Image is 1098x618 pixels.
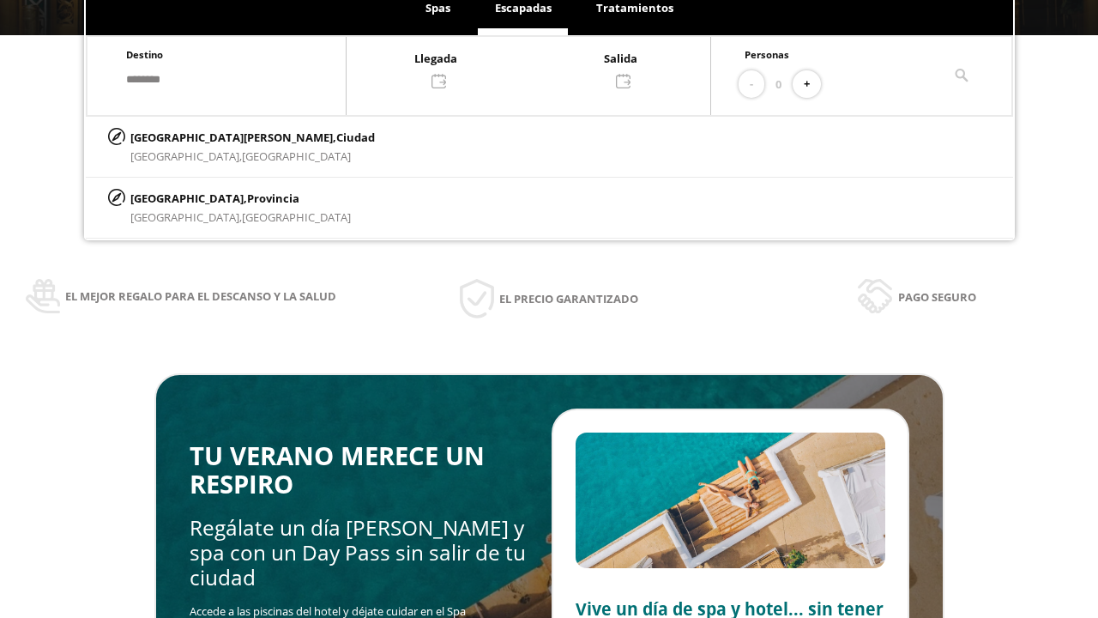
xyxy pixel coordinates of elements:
[336,130,375,145] span: Ciudad
[242,209,351,225] span: [GEOGRAPHIC_DATA]
[130,148,242,164] span: [GEOGRAPHIC_DATA],
[190,513,526,592] span: Regálate un día [PERSON_NAME] y spa con un Day Pass sin salir de tu ciudad
[130,189,351,208] p: [GEOGRAPHIC_DATA],
[793,70,821,99] button: +
[247,191,299,206] span: Provincia
[130,209,242,225] span: [GEOGRAPHIC_DATA],
[130,128,375,147] p: [GEOGRAPHIC_DATA][PERSON_NAME],
[126,48,163,61] span: Destino
[739,70,764,99] button: -
[190,439,485,501] span: TU VERANO MERECE UN RESPIRO
[775,75,781,94] span: 0
[576,433,885,568] img: Slide2.BHA6Qswy.webp
[499,289,638,308] span: El precio garantizado
[898,288,976,306] span: Pago seguro
[65,287,336,306] span: El mejor regalo para el descanso y la salud
[745,48,789,61] span: Personas
[242,148,351,164] span: [GEOGRAPHIC_DATA]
